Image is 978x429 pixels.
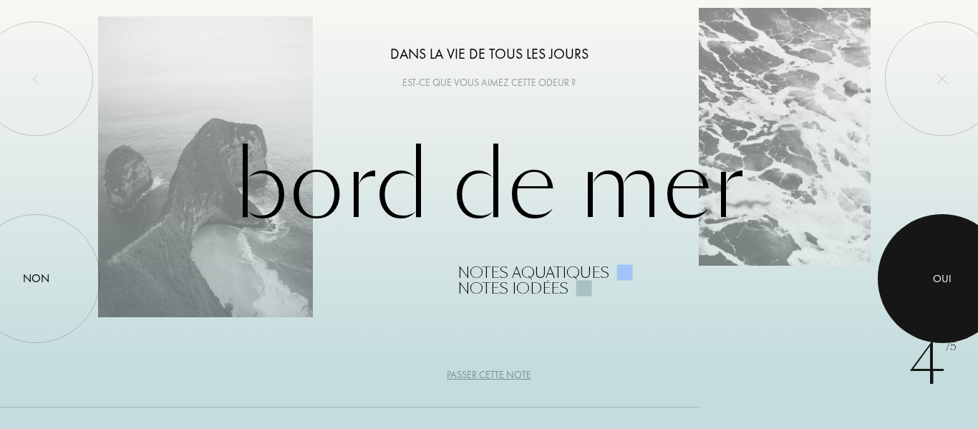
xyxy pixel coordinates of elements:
div: Non [23,270,49,287]
div: Passer cette note [447,367,531,382]
div: Notes iodées [457,280,568,296]
img: left_onboard.svg [30,73,42,85]
img: quit_onboard.svg [936,73,948,85]
div: Notes aquatiques [457,264,609,280]
div: Oui [933,271,952,287]
div: 4 [909,322,957,408]
div: Bord de Mer [98,133,881,296]
span: /5 [946,339,957,355]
